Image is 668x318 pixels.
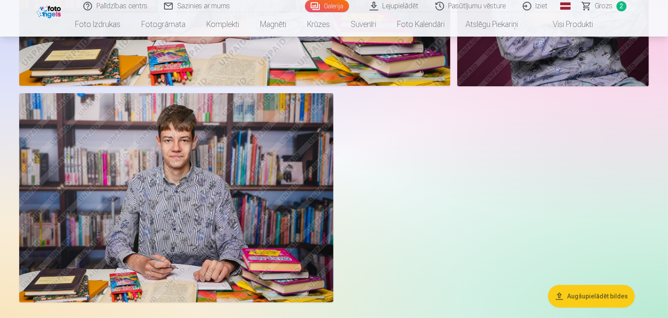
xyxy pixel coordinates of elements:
button: Augšupielādēt bildes [548,285,635,308]
a: Foto kalendāri [387,12,455,37]
a: Visi produkti [528,12,603,37]
a: Fotogrāmata [131,12,196,37]
img: /fa1 [37,3,63,18]
a: Atslēgu piekariņi [455,12,528,37]
a: Suvenīri [340,12,387,37]
a: Foto izdrukas [65,12,131,37]
span: Grozs [595,1,613,11]
a: Magnēti [250,12,297,37]
a: Krūzes [297,12,340,37]
span: 2 [617,1,627,11]
a: Komplekti [196,12,250,37]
